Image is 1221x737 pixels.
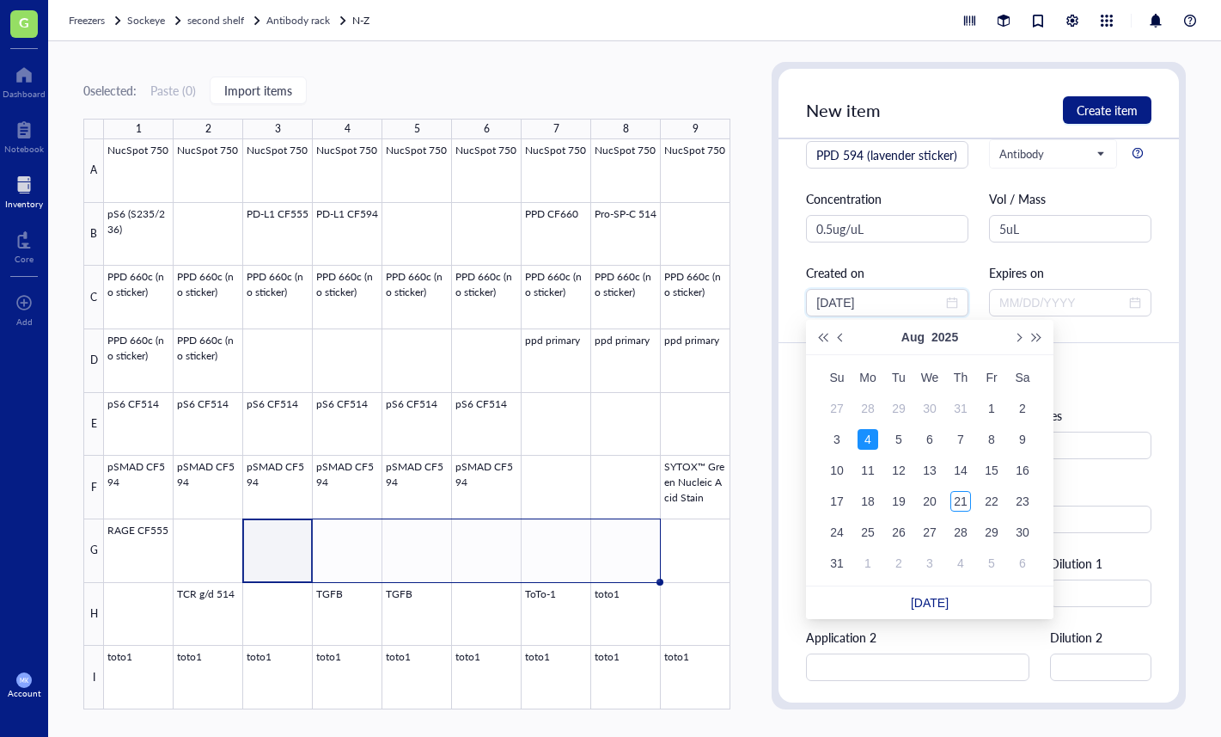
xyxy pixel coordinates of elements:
[187,13,244,28] span: second shelf
[919,460,940,481] div: 13
[1007,455,1038,486] td: 2025-08-16
[883,517,914,548] td: 2025-08-26
[1008,320,1027,354] button: Next month (PageDown)
[883,548,914,579] td: 2025-09-02
[623,119,629,139] div: 8
[981,553,1002,574] div: 5
[852,455,883,486] td: 2025-08-11
[981,398,1002,419] div: 1
[1050,554,1151,573] div: Dilution 1
[989,263,1151,282] div: Expires on
[911,596,949,610] a: [DATE]
[832,320,851,354] button: Previous month (PageUp)
[919,553,940,574] div: 3
[136,119,142,139] div: 1
[852,424,883,455] td: 2025-08-04
[999,146,1103,162] span: Antibody
[83,583,104,647] div: H
[945,424,976,455] td: 2025-08-07
[3,89,46,99] div: Dashboard
[150,77,196,104] button: Paste (0)
[83,266,104,329] div: C
[275,119,281,139] div: 3
[1050,628,1151,647] div: Dilution 2
[976,455,1007,486] td: 2025-08-15
[858,522,878,543] div: 25
[999,293,1126,312] input: MM/DD/YYYY
[345,119,351,139] div: 4
[813,320,832,354] button: Last year (Control + left)
[950,491,971,512] div: 21
[931,320,958,354] button: Choose a year
[1007,517,1038,548] td: 2025-08-30
[888,522,909,543] div: 26
[858,553,878,574] div: 1
[1012,398,1033,419] div: 2
[901,320,925,354] button: Choose a month
[919,429,940,450] div: 6
[4,116,44,154] a: Notebook
[945,455,976,486] td: 2025-08-14
[821,455,852,486] td: 2025-08-10
[806,189,968,208] div: Concentration
[224,83,292,97] span: Import items
[950,553,971,574] div: 4
[945,486,976,517] td: 2025-08-21
[127,13,165,28] span: Sockeye
[1012,460,1033,481] div: 16
[945,517,976,548] td: 2025-08-28
[827,522,847,543] div: 24
[945,393,976,424] td: 2025-07-31
[976,486,1007,517] td: 2025-08-22
[945,362,976,393] th: Th
[806,98,881,122] span: New item
[827,491,847,512] div: 17
[888,553,909,574] div: 2
[1012,553,1033,574] div: 6
[981,522,1002,543] div: 29
[976,548,1007,579] td: 2025-09-05
[858,398,878,419] div: 28
[883,455,914,486] td: 2025-08-12
[852,486,883,517] td: 2025-08-18
[883,424,914,455] td: 2025-08-05
[1012,429,1033,450] div: 9
[914,455,945,486] td: 2025-08-13
[5,199,43,209] div: Inventory
[888,398,909,419] div: 29
[821,362,852,393] th: Su
[15,226,34,264] a: Core
[1007,362,1038,393] th: Sa
[976,393,1007,424] td: 2025-08-01
[950,429,971,450] div: 7
[914,486,945,517] td: 2025-08-20
[976,424,1007,455] td: 2025-08-08
[883,393,914,424] td: 2025-07-29
[919,398,940,419] div: 30
[989,406,1151,425] div: Target species
[352,12,373,29] a: N-Z
[852,362,883,393] th: Mo
[83,329,104,393] div: D
[950,522,971,543] div: 28
[1007,486,1038,517] td: 2025-08-23
[69,12,124,29] a: Freezers
[69,13,105,28] span: Freezers
[852,548,883,579] td: 2025-09-01
[858,491,878,512] div: 18
[827,398,847,419] div: 27
[1007,424,1038,455] td: 2025-08-09
[83,81,137,100] div: 0 selected:
[83,456,104,519] div: F
[827,460,847,481] div: 10
[5,171,43,209] a: Inventory
[827,553,847,574] div: 31
[266,13,330,28] span: Antibody rack
[553,119,559,139] div: 7
[989,189,1151,208] div: Vol / Mass
[914,424,945,455] td: 2025-08-06
[858,429,878,450] div: 4
[981,491,1002,512] div: 22
[1012,491,1033,512] div: 23
[888,460,909,481] div: 12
